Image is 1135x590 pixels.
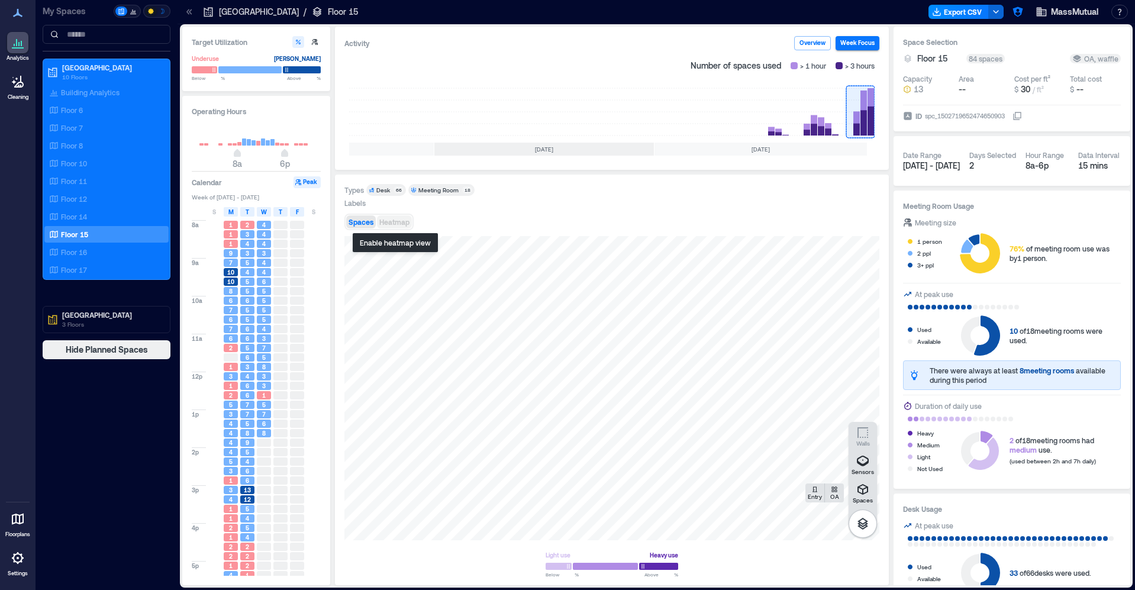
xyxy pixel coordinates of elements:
[229,363,233,371] span: 1
[1014,85,1018,94] span: $
[852,468,874,475] p: Sensors
[1010,568,1091,578] div: of 66 desks were used.
[229,524,233,532] span: 2
[246,315,249,324] span: 5
[1010,436,1096,454] div: of 18 meeting rooms had use.
[969,160,1016,172] div: 2
[229,495,233,504] span: 4
[349,218,373,226] span: Spaces
[246,382,249,390] span: 6
[903,200,1121,212] h3: Meeting Room Usage
[246,543,249,551] span: 2
[246,401,249,409] span: 7
[394,186,404,194] div: 66
[346,215,376,228] button: Spaces
[914,83,923,95] span: 13
[1033,85,1044,94] span: / ft²
[229,543,233,551] span: 2
[853,496,873,504] p: Spaces
[229,391,233,399] span: 2
[1078,150,1120,160] div: Data Interval
[229,439,233,447] span: 4
[61,265,87,275] p: Floor 17
[1021,84,1030,94] span: 30
[62,63,162,72] p: [GEOGRAPHIC_DATA]
[229,552,233,560] span: 2
[61,141,83,150] p: Floor 8
[1010,244,1024,253] span: 76%
[229,334,233,343] span: 6
[192,448,199,456] span: 2p
[808,493,822,500] p: Entry
[8,94,28,101] p: Cleaning
[229,259,233,267] span: 7
[61,230,88,239] p: Floor 15
[959,84,966,94] span: --
[2,505,34,541] a: Floorplans
[61,123,83,133] p: Floor 7
[1070,85,1074,94] span: $
[246,476,249,485] span: 6
[800,60,826,72] span: > 1 hour
[246,268,249,276] span: 4
[261,207,267,217] span: W
[262,259,266,267] span: 4
[262,334,266,343] span: 3
[192,176,222,188] h3: Calendar
[246,533,249,541] span: 4
[917,259,934,271] div: 3+ ppl
[917,439,940,451] div: Medium
[825,483,844,502] button: OA
[192,524,199,532] span: 4p
[229,372,233,381] span: 3
[62,320,162,329] p: 3 Floors
[229,448,233,456] span: 4
[262,230,266,238] span: 4
[262,372,266,381] span: 3
[229,249,233,257] span: 9
[376,186,390,194] div: Desk
[244,486,251,494] span: 13
[418,186,459,194] div: Meeting Room
[377,215,412,228] button: Heatmap
[650,549,678,561] div: Heavy use
[192,221,199,229] span: 8a
[1010,436,1014,444] span: 2
[229,344,233,352] span: 2
[930,366,1115,385] div: There were always at least available during this period
[917,53,947,65] span: Floor 15
[262,429,266,437] span: 8
[192,105,321,117] h3: Operating Hours
[849,450,877,479] button: Sensors
[192,259,199,267] span: 9a
[903,503,1121,515] h3: Desk Usage
[228,207,234,217] span: M
[229,296,233,305] span: 6
[192,193,321,201] span: Week of [DATE] - [DATE]
[229,533,233,541] span: 1
[644,571,678,578] span: Above %
[296,207,299,217] span: F
[917,247,931,259] div: 2 ppl
[654,143,867,156] div: [DATE]
[274,53,321,65] div: [PERSON_NAME]
[219,6,299,18] p: [GEOGRAPHIC_DATA]
[917,336,941,347] div: Available
[229,457,233,466] span: 5
[192,486,199,494] span: 3p
[1070,74,1102,83] div: Total cost
[262,315,266,324] span: 5
[1014,83,1065,95] button: $ 30 / ft²
[229,230,233,238] span: 1
[287,75,321,82] span: Above %
[915,217,956,228] div: Meeting size
[434,143,654,156] div: [DATE]
[192,75,225,82] span: Below %
[1026,160,1069,172] div: 8a - 6p
[246,240,249,248] span: 4
[246,249,249,257] span: 3
[262,278,266,286] span: 6
[233,159,242,169] span: 8a
[328,6,358,18] p: Floor 15
[917,463,943,475] div: Not Used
